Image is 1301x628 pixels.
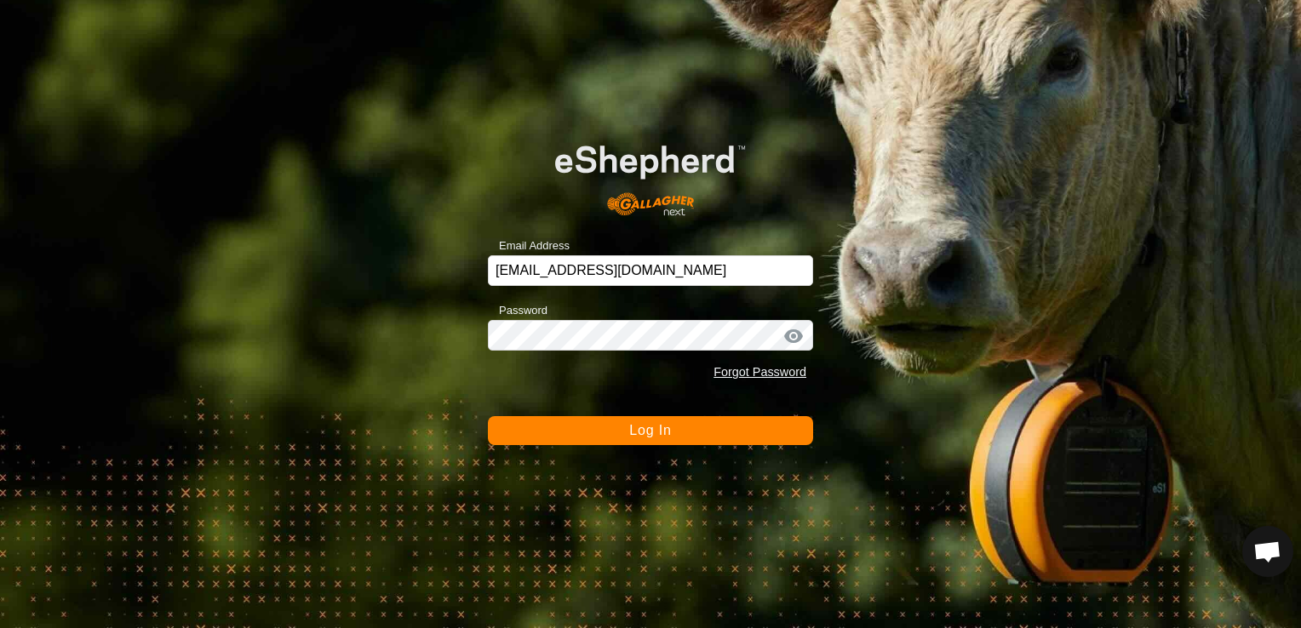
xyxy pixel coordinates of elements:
img: E-shepherd Logo [520,118,781,229]
a: Forgot Password [714,365,806,379]
a: Open chat [1242,526,1293,577]
span: Log In [629,423,671,437]
label: Password [488,302,547,319]
button: Log In [488,416,813,445]
input: Email Address [488,255,813,286]
label: Email Address [488,237,570,254]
